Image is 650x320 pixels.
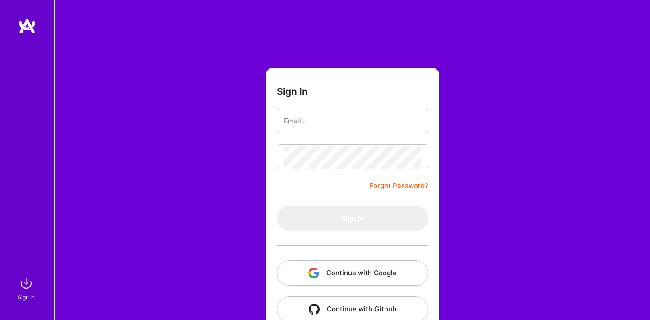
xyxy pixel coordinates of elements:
div: Sign In [18,292,35,302]
button: Sign In [277,206,428,231]
h3: Sign In [277,86,308,97]
input: Email... [284,109,421,132]
img: icon [309,304,320,315]
img: sign in [17,274,35,292]
img: icon [308,268,319,278]
a: Forgot Password? [370,180,428,191]
img: logo [18,18,36,34]
button: Continue with Google [277,260,428,286]
a: sign inSign In [19,274,35,302]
